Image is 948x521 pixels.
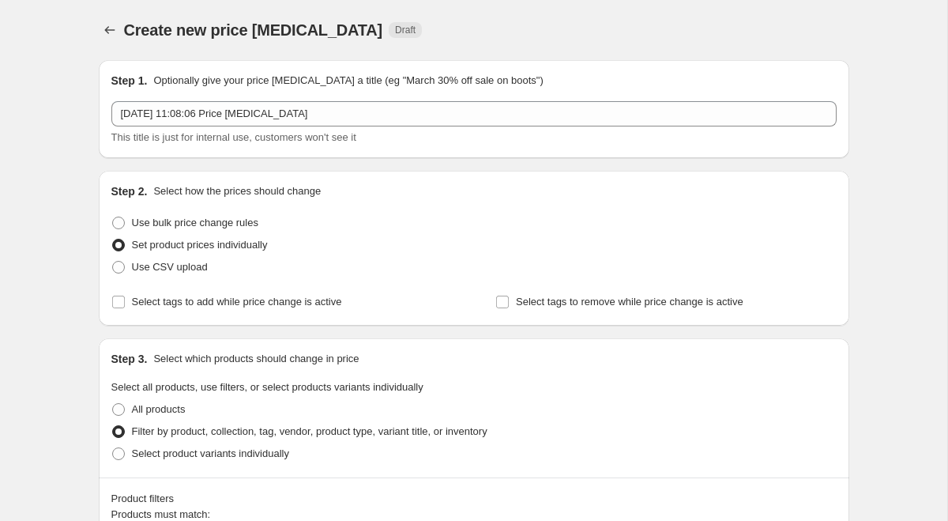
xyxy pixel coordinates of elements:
input: 30% off holiday sale [111,101,837,126]
span: Products must match: [111,508,211,520]
p: Select how the prices should change [153,183,321,199]
div: Product filters [111,491,837,507]
span: Select all products, use filters, or select products variants individually [111,381,423,393]
span: Draft [395,24,416,36]
span: Filter by product, collection, tag, vendor, product type, variant title, or inventory [132,425,487,437]
h2: Step 2. [111,183,148,199]
span: Select product variants individually [132,447,289,459]
span: Set product prices individually [132,239,268,251]
button: Price change jobs [99,19,121,41]
span: Select tags to add while price change is active [132,296,342,308]
p: Select which products should change in price [153,351,359,367]
p: Optionally give your price [MEDICAL_DATA] a title (eg "March 30% off sale on boots") [153,73,543,89]
span: All products [132,403,186,415]
h2: Step 3. [111,351,148,367]
span: Use CSV upload [132,261,208,273]
span: Use bulk price change rules [132,217,258,228]
h2: Step 1. [111,73,148,89]
span: This title is just for internal use, customers won't see it [111,131,356,143]
span: Create new price [MEDICAL_DATA] [124,21,383,39]
span: Select tags to remove while price change is active [516,296,743,308]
